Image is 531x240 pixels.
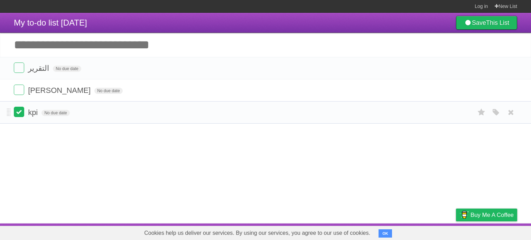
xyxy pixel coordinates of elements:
span: التقرير [28,64,51,73]
span: kpi [28,108,39,117]
span: Buy me a coffee [471,209,514,221]
b: This List [486,19,509,26]
a: About [364,225,379,238]
span: No due date [94,88,122,94]
img: Buy me a coffee [459,209,469,221]
label: Star task [475,107,488,118]
label: Done [14,107,24,117]
span: Cookies help us deliver our services. By using our services, you agree to our use of cookies. [137,226,377,240]
a: Buy me a coffee [456,209,517,221]
a: Terms [423,225,439,238]
span: My to-do list [DATE] [14,18,87,27]
label: Done [14,85,24,95]
button: OK [379,229,392,238]
span: No due date [41,110,69,116]
span: No due date [53,66,81,72]
a: SaveThis List [456,16,517,30]
span: [PERSON_NAME] [28,86,92,95]
a: Developers [387,225,415,238]
a: Suggest a feature [474,225,517,238]
a: Privacy [447,225,465,238]
label: Done [14,63,24,73]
